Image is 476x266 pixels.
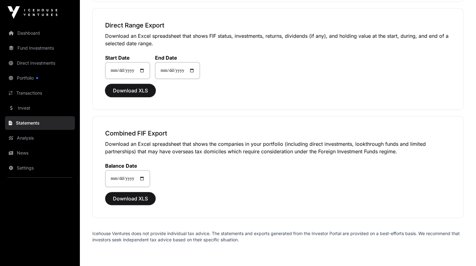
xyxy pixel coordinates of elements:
[5,71,75,85] a: Portfolio
[7,6,57,19] img: Icehouse Ventures Logo
[105,129,451,138] h3: Combined FIF Export
[5,116,75,130] a: Statements
[105,21,451,30] h3: Direct Range Export
[105,84,156,97] button: Download XLS
[5,26,75,40] a: Dashboard
[113,195,148,202] span: Download XLS
[5,41,75,55] a: Fund Investments
[5,101,75,115] a: Invest
[105,163,150,169] label: Balance Date
[105,32,451,47] p: Download an Excel spreadsheet that shows FIF status, investments, returns, dividends (if any), an...
[5,56,75,70] a: Direct Investments
[105,55,150,61] label: Start Date
[92,230,464,243] p: Icehouse Ventures does not provide individual tax advice. The statements and exports generated fr...
[105,140,451,155] p: Download an Excel spreadsheet that shows the companies in your portfolio (including direct invest...
[445,236,476,266] iframe: Chat Widget
[5,161,75,175] a: Settings
[5,86,75,100] a: Transactions
[5,146,75,160] a: News
[105,192,156,205] button: Download XLS
[113,87,148,94] span: Download XLS
[155,55,200,61] label: End Date
[5,131,75,145] a: Analysis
